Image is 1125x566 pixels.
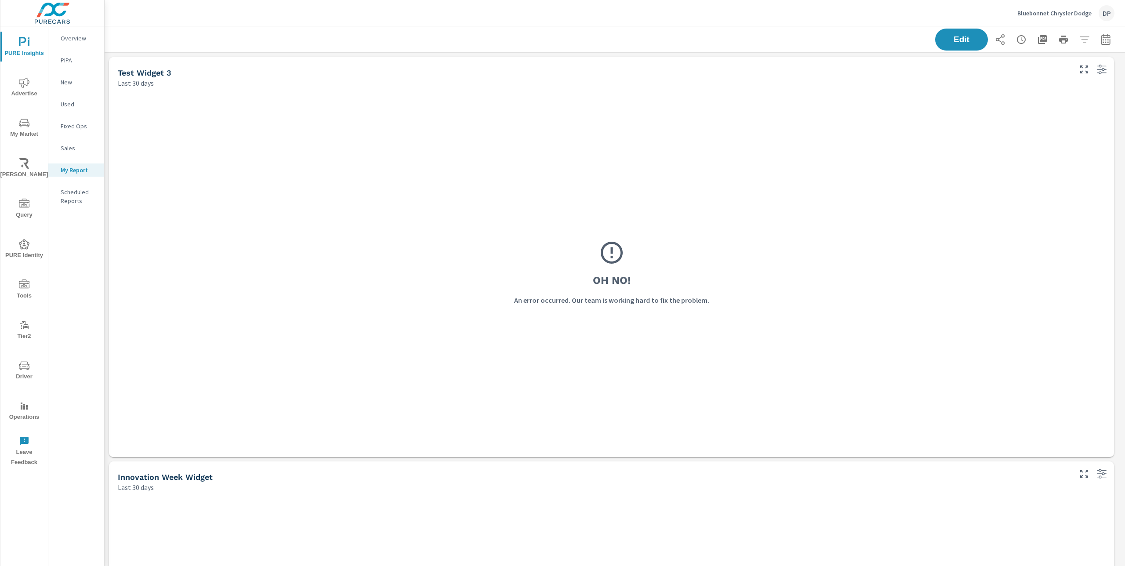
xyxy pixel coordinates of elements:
p: An error occurred. Our team is working hard to fix the problem. [514,295,709,305]
div: Sales [48,141,104,155]
button: Edit [935,29,988,51]
span: Tools [3,279,45,301]
span: Operations [3,401,45,422]
p: Bluebonnet Chrysler Dodge [1017,9,1092,17]
span: Advertise [3,77,45,99]
div: PIPA [48,54,104,67]
span: My Market [3,118,45,139]
p: Used [61,100,97,109]
button: Make Fullscreen [1077,467,1091,481]
p: New [61,78,97,87]
div: New [48,76,104,89]
div: Scheduled Reports [48,185,104,207]
span: Leave Feedback [3,436,45,468]
span: Query [3,199,45,220]
h5: Test Widget 3 [118,68,171,77]
span: PURE Insights [3,37,45,58]
p: PIPA [61,56,97,65]
span: Tier2 [3,320,45,341]
button: Select Date Range [1097,31,1114,48]
div: My Report [48,163,104,177]
span: PURE Identity [3,239,45,261]
div: Fixed Ops [48,120,104,133]
h5: Innovation Week Widget [118,472,213,482]
div: Used [48,98,104,111]
span: Edit [944,36,979,44]
p: Last 30 days [118,482,154,493]
button: Share Report [991,31,1009,48]
h3: Oh No! [593,273,631,288]
p: Fixed Ops [61,122,97,131]
div: DP [1099,5,1114,21]
div: Overview [48,32,104,45]
button: Make Fullscreen [1077,62,1091,76]
p: Scheduled Reports [61,188,97,205]
button: "Export Report to PDF" [1034,31,1051,48]
p: My Report [61,166,97,174]
p: Sales [61,144,97,152]
div: nav menu [0,26,48,471]
p: Overview [61,34,97,43]
button: Print Report [1055,31,1072,48]
p: Last 30 days [118,78,154,88]
span: [PERSON_NAME] [3,158,45,180]
span: Driver [3,360,45,382]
